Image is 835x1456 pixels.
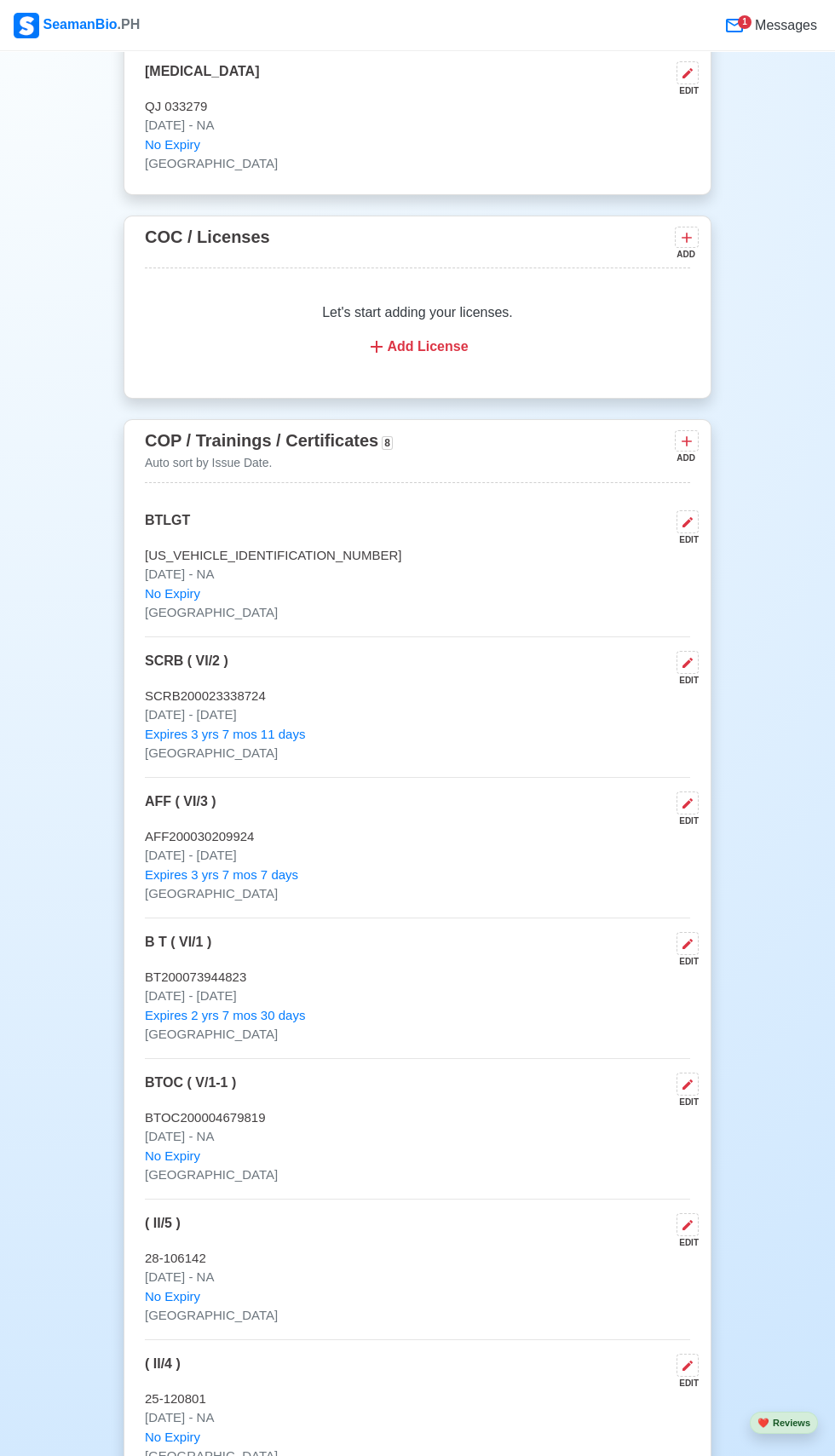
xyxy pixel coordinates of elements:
p: [DATE] - NA [145,116,690,135]
span: COC / Licenses [145,227,270,246]
span: No Expiry [145,1428,200,1447]
span: Messages [751,15,817,36]
p: BTOC200004679819 [145,1108,690,1128]
p: [MEDICAL_DATA] [145,61,260,97]
span: No Expiry [145,135,200,155]
span: No Expiry [145,584,200,604]
span: heart [757,1418,769,1428]
div: EDIT [670,84,699,97]
div: Add License [165,337,670,357]
span: Expires 2 yrs 7 mos 30 days [145,1006,305,1026]
p: BTLGT [145,510,190,546]
span: No Expiry [145,1147,200,1166]
p: [DATE] - [DATE] [145,987,690,1006]
div: EDIT [670,533,699,546]
p: QJ 033279 [145,97,690,117]
p: BT200073944823 [145,968,690,987]
div: ADD [675,452,695,464]
p: 25-120801 [145,1390,690,1409]
span: COP / Trainings / Certificates [145,431,378,450]
p: [GEOGRAPHIC_DATA] [145,154,690,174]
p: Let's start adding your licenses. [165,302,670,323]
span: .PH [118,17,141,32]
div: 1 [738,15,751,29]
p: ( II/5 ) [145,1213,181,1249]
p: Auto sort by Issue Date. [145,454,393,472]
button: heartReviews [750,1412,818,1435]
span: Expires 3 yrs 7 mos 7 days [145,866,298,885]
p: [GEOGRAPHIC_DATA] [145,884,690,904]
p: AFF200030209924 [145,827,690,847]
p: [DATE] - NA [145,1268,690,1287]
div: SeamanBio [14,13,140,38]
div: EDIT [670,814,699,827]
p: [GEOGRAPHIC_DATA] [145,1025,690,1045]
p: [GEOGRAPHIC_DATA] [145,603,690,623]
p: [DATE] - NA [145,1408,690,1428]
p: B T ( VI/1 ) [145,932,211,968]
div: EDIT [670,955,699,968]
p: [US_VEHICLE_IDENTIFICATION_NUMBER] [145,546,690,566]
div: EDIT [670,1377,699,1390]
span: Expires 3 yrs 7 mos 11 days [145,725,305,745]
p: [GEOGRAPHIC_DATA] [145,1306,690,1326]
p: 28-106142 [145,1249,690,1269]
div: EDIT [670,1096,699,1108]
p: [DATE] - NA [145,565,690,584]
div: ADD [675,248,695,261]
p: [GEOGRAPHIC_DATA] [145,744,690,763]
p: [DATE] - [DATE] [145,846,690,866]
span: 8 [382,436,393,450]
p: SCRB ( VI/2 ) [145,651,228,687]
img: Logo [14,13,39,38]
p: [GEOGRAPHIC_DATA] [145,1165,690,1185]
p: [DATE] - [DATE] [145,705,690,725]
p: AFF ( VI/3 ) [145,791,216,827]
span: No Expiry [145,1287,200,1307]
p: SCRB200023338724 [145,687,690,706]
p: ( II/4 ) [145,1354,181,1390]
div: EDIT [670,674,699,687]
p: [DATE] - NA [145,1127,690,1147]
p: BTOC ( V/1-1 ) [145,1073,236,1108]
div: EDIT [670,1236,699,1249]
